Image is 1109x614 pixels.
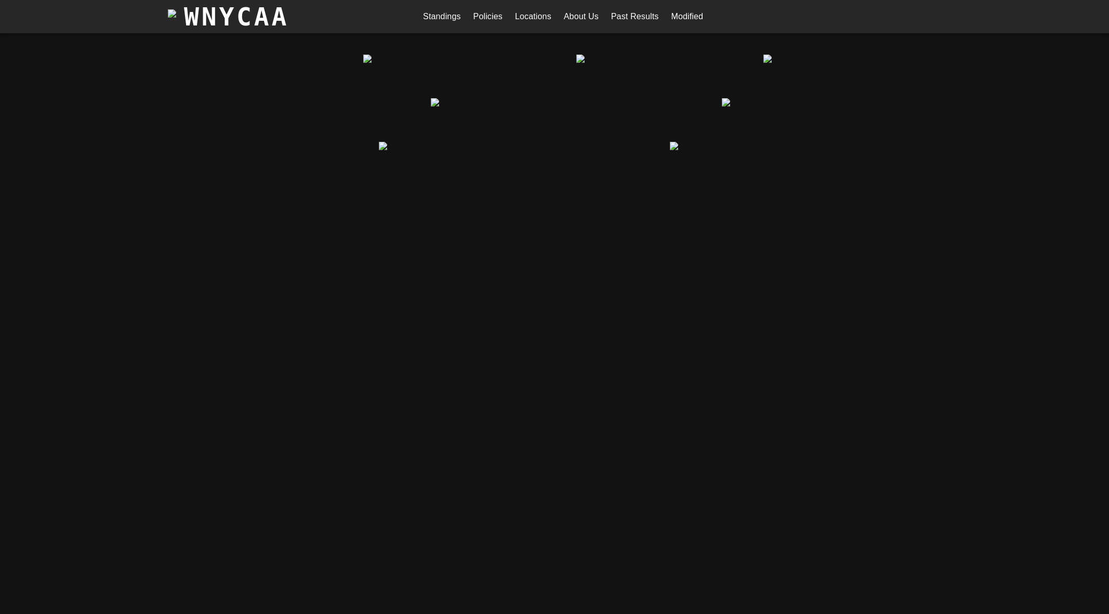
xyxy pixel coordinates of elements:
[423,8,461,25] a: Standings
[379,142,387,150] img: scUnited.png
[184,2,289,31] h3: WNYCAA
[564,8,599,25] a: About Us
[671,8,703,25] a: Modified
[611,8,659,25] a: Past Results
[722,98,730,106] img: cornerstone.png
[363,55,372,63] img: intensity.png
[576,55,585,63] img: usa.png
[763,55,772,63] img: rsd.png
[431,98,439,106] img: sk.png
[473,8,503,25] a: Policies
[515,8,551,25] a: Locations
[670,142,678,150] img: rapids.svg
[168,9,176,18] img: wnycaaBall.png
